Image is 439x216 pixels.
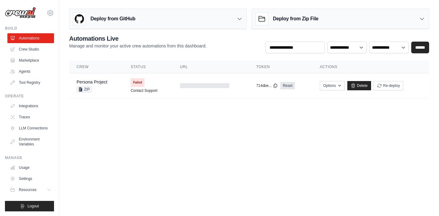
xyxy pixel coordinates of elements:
[7,55,54,65] a: Marketplace
[5,26,54,31] div: Build
[173,61,249,73] th: URL
[131,78,144,87] span: Failed
[73,13,86,25] img: GitHub Logo
[7,78,54,88] a: Tool Registry
[7,174,54,184] a: Settings
[90,15,135,22] h3: Deploy from GitHub
[27,204,39,209] span: Logout
[7,67,54,76] a: Agents
[19,187,36,192] span: Resources
[7,134,54,149] a: Environment Variables
[280,82,295,89] a: Reset
[5,7,36,19] img: Logo
[7,163,54,173] a: Usage
[69,61,123,73] th: Crew
[249,61,312,73] th: Token
[5,201,54,211] button: Logout
[7,123,54,133] a: LLM Connections
[77,86,92,92] span: ZIP
[256,83,278,88] button: 714dbe...
[123,61,173,73] th: Status
[5,155,54,160] div: Manage
[7,44,54,54] a: Crew Studio
[347,81,371,90] a: Delete
[5,94,54,99] div: Operate
[69,34,207,43] h2: Automations Live
[7,33,54,43] a: Automations
[320,81,345,90] button: Options
[7,185,54,195] button: Resources
[77,79,107,84] a: Persona Project
[131,88,157,93] a: Contact Support
[7,101,54,111] a: Integrations
[69,43,207,49] p: Manage and monitor your active crew automations from this dashboard.
[312,61,429,73] th: Actions
[273,15,318,22] h3: Deploy from Zip File
[374,81,403,90] button: Re-deploy
[7,112,54,122] a: Traces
